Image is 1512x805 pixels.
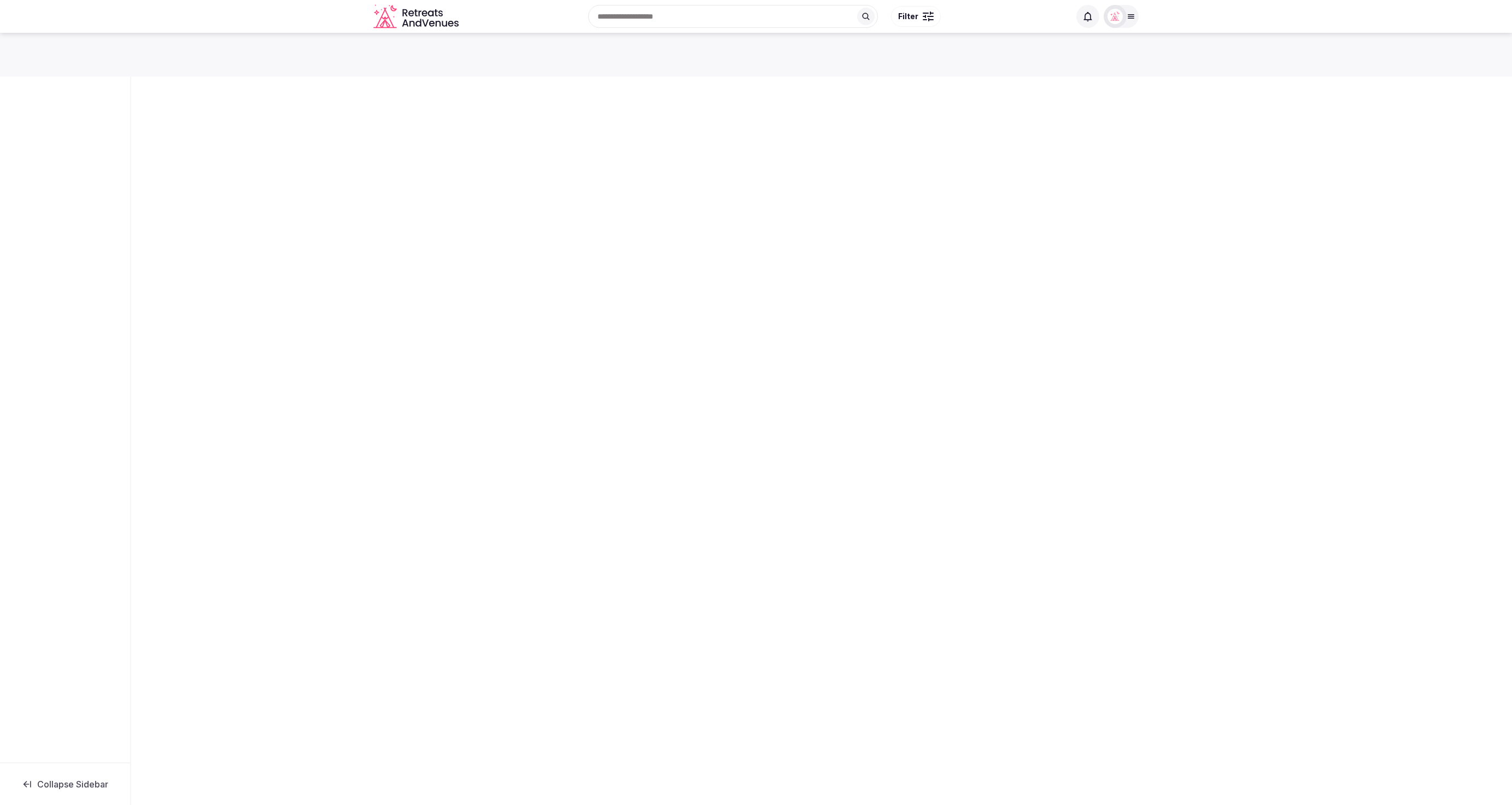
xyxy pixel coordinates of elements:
[1107,9,1123,24] img: miaceralde
[891,6,941,27] button: Filter
[37,779,108,790] span: Collapse Sidebar
[9,772,121,796] button: Collapse Sidebar
[373,4,461,29] a: Visit the homepage
[898,11,918,22] span: Filter
[373,4,461,29] svg: Retreats and Venues company logo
